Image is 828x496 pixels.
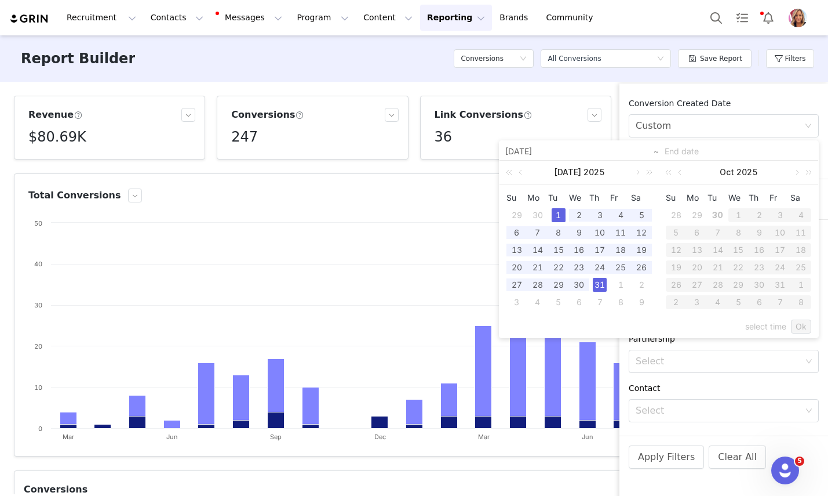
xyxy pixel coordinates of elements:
[749,295,769,309] div: 6
[569,189,590,207] th: Wed
[687,278,707,292] div: 27
[63,433,74,441] text: Mar
[589,193,610,203] span: Th
[211,5,289,31] button: Messages
[356,5,420,31] button: Content
[728,189,749,207] th: Wed
[552,278,566,292] div: 29
[629,99,731,108] span: Conversion Created Date
[666,226,687,240] div: 5
[687,226,707,240] div: 6
[666,189,687,207] th: Sun
[749,207,769,224] td: October 2, 2025
[790,226,811,240] div: 11
[663,161,678,184] a: Last year (Control + left)
[38,425,42,433] text: 0
[678,49,752,68] button: Save Report
[28,108,82,122] h3: Revenue
[749,243,769,257] div: 16
[531,243,545,257] div: 14
[769,193,790,203] span: Fr
[506,193,527,203] span: Su
[790,243,811,257] div: 18
[687,295,707,309] div: 3
[707,260,728,274] div: 21
[631,207,652,224] td: July 5, 2025
[749,224,769,241] td: October 9, 2025
[572,208,586,222] div: 2
[687,189,707,207] th: Mon
[640,161,655,184] a: Next year (Control + right)
[582,433,593,441] text: Jun
[527,207,548,224] td: June 30, 2025
[582,161,606,184] a: 2025
[589,276,610,294] td: July 31, 2025
[589,294,610,311] td: August 7, 2025
[707,224,728,241] td: October 7, 2025
[510,260,524,274] div: 20
[687,241,707,259] td: October 13, 2025
[610,189,631,207] th: Fri
[634,278,648,292] div: 2
[506,276,527,294] td: July 27, 2025
[687,294,707,311] td: November 3, 2025
[749,208,769,222] div: 2
[552,295,566,309] div: 5
[669,208,683,222] div: 28
[28,126,86,147] h5: $80.69K
[707,243,728,257] div: 14
[569,207,590,224] td: July 2, 2025
[569,224,590,241] td: July 9, 2025
[34,219,42,227] text: 50
[527,193,548,203] span: Mo
[569,241,590,259] td: July 16, 2025
[634,295,648,309] div: 9
[707,278,728,292] div: 28
[728,278,749,292] div: 29
[435,108,532,122] h3: Link Conversions
[34,301,42,309] text: 30
[729,5,755,31] a: Tasks
[790,241,811,259] td: October 18, 2025
[527,224,548,241] td: July 7, 2025
[610,207,631,224] td: July 4, 2025
[666,278,687,292] div: 26
[505,144,653,158] input: Start date
[728,243,749,257] div: 15
[461,50,504,67] h5: Conversions
[593,243,607,257] div: 17
[632,161,642,184] a: Next month (PageDown)
[769,189,790,207] th: Fri
[420,5,492,31] button: Reporting
[735,161,759,184] a: 2025
[805,358,812,366] i: icon: down
[749,260,769,274] div: 23
[506,207,527,224] td: June 29, 2025
[614,278,628,292] div: 1
[728,241,749,259] td: October 15, 2025
[614,243,628,257] div: 18
[707,295,728,309] div: 4
[790,189,811,207] th: Sat
[666,193,687,203] span: Su
[290,5,356,31] button: Program
[553,161,582,184] a: [DATE]
[718,161,735,184] a: Oct
[749,189,769,207] th: Thu
[572,278,586,292] div: 30
[569,259,590,276] td: July 23, 2025
[231,126,258,147] h5: 247
[28,189,121,202] h3: Total Conversions
[548,259,569,276] td: July 22, 2025
[552,243,566,257] div: 15
[745,316,786,338] a: select time
[687,259,707,276] td: October 20, 2025
[531,295,545,309] div: 4
[506,189,527,207] th: Sun
[790,224,811,241] td: October 11, 2025
[711,208,725,222] div: 30
[728,207,749,224] td: October 1, 2025
[374,433,386,441] text: Dec
[531,260,545,274] div: 21
[709,446,766,469] button: Clear All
